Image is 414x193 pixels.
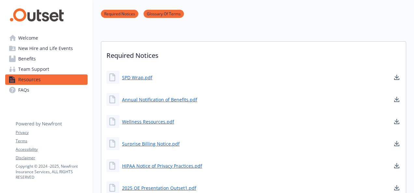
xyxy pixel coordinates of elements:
a: download document [393,162,401,170]
a: Benefits [5,54,88,64]
a: Required Notices [101,10,138,17]
a: Disclaimer [16,155,87,161]
a: HIPAA Notice of Privacy Practices.pdf [122,162,202,169]
span: Resources [18,74,41,85]
span: FAQs [18,85,29,95]
a: SPD Wrap.pdf [122,74,152,81]
p: Required Notices [101,42,406,66]
a: download document [393,118,401,125]
a: Annual Notification of Benefits.pdf [122,96,197,103]
a: Welcome [5,33,88,43]
a: Terms [16,138,87,144]
a: Glossary Of Terms [144,10,184,17]
span: New Hire and Life Events [18,43,73,54]
a: download document [393,184,401,192]
a: Accessibility [16,147,87,152]
a: Team Support [5,64,88,74]
a: download document [393,96,401,103]
span: Benefits [18,54,36,64]
a: Privacy [16,130,87,135]
p: Copyright © 2024 - 2025 , Newfront Insurance Services, ALL RIGHTS RESERVED [16,163,87,180]
a: Resources [5,74,88,85]
a: New Hire and Life Events [5,43,88,54]
a: FAQs [5,85,88,95]
span: Team Support [18,64,49,74]
a: 2025 OE Presentation Outset1.pdf [122,185,196,191]
a: Wellness Resources.pdf [122,118,174,125]
a: Surprise Billing Notice.pdf [122,140,180,147]
span: Welcome [18,33,38,43]
a: download document [393,73,401,81]
a: download document [393,140,401,148]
